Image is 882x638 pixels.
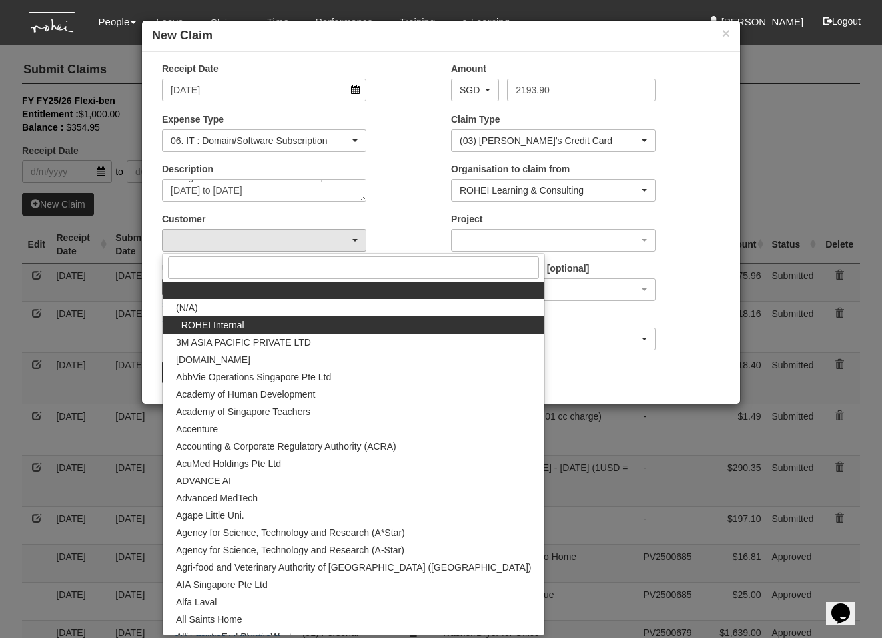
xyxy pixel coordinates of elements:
[460,83,482,97] div: SGD
[451,113,500,126] label: Claim Type
[451,129,656,152] button: (03) Daniel's Credit Card
[176,474,231,487] span: ADVANCE AI
[722,26,730,40] button: ×
[162,212,205,226] label: Customer
[176,301,198,314] span: (N/A)
[168,256,539,279] input: Search
[460,332,639,346] div: [PERSON_NAME]
[162,162,213,176] label: Description
[176,578,268,591] span: AIA Singapore Pte Ltd
[152,29,213,42] b: New Claim
[460,134,639,147] div: (03) [PERSON_NAME]'s Credit Card
[162,129,366,152] button: 06. IT : Domain/Software Subscription
[176,509,244,522] span: Agape Little Uni.
[176,370,331,384] span: AbbVie Operations Singapore Pte Ltd
[176,561,531,574] span: Agri-food and Veterinary Authority of [GEOGRAPHIC_DATA] ([GEOGRAPHIC_DATA])
[176,405,310,418] span: Academy of Singapore Teachers
[162,79,366,101] input: d/m/yyyy
[162,113,224,126] label: Expense Type
[451,328,656,350] button: Shuhui Lee
[176,543,404,557] span: Agency for Science, Technology and Research (A-Star)
[451,179,656,202] button: ROHEI Learning & Consulting
[176,457,281,470] span: AcuMed Holdings Pte Ltd
[176,422,218,436] span: Accenture
[826,585,869,625] iframe: chat widget
[176,595,217,609] span: Alfa Laval
[176,353,250,366] span: [DOMAIN_NAME]
[451,62,486,75] label: Amount
[176,613,242,626] span: All Saints Home
[176,440,396,453] span: Accounting & Corporate Regulatory Authority (ACRA)
[176,336,311,349] span: 3M ASIA PACIFIC PRIVATE LTD
[171,134,350,147] div: 06. IT : Domain/Software Subscription
[176,388,315,401] span: Academy of Human Development
[176,318,244,332] span: _ROHEI Internal
[176,526,405,539] span: Agency for Science, Technology and Research (A*Star)
[451,162,570,176] label: Organisation to claim from
[176,491,258,505] span: Advanced MedTech
[460,184,639,197] div: ROHEI Learning & Consulting
[451,212,482,226] label: Project
[451,79,499,101] button: SGD
[162,62,219,75] label: Receipt Date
